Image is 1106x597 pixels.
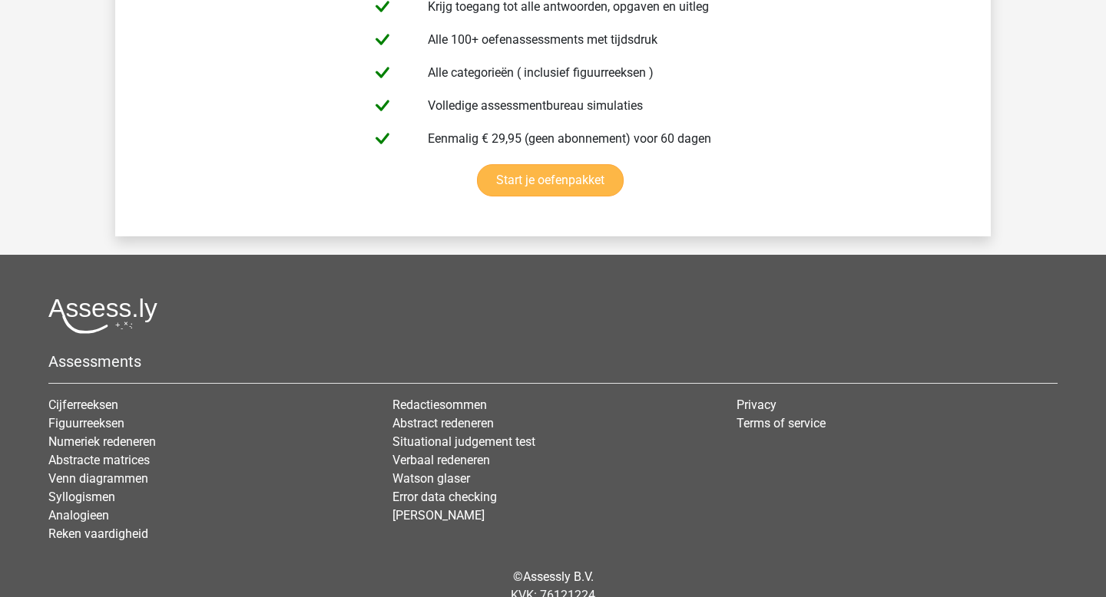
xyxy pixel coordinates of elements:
a: Syllogismen [48,490,115,504]
h5: Assessments [48,352,1058,371]
a: Numeriek redeneren [48,434,156,449]
a: Abstracte matrices [48,453,150,467]
a: Privacy [737,397,777,412]
a: Verbaal redeneren [392,453,490,467]
a: Redactiesommen [392,397,487,412]
img: Assessly logo [48,298,157,334]
a: Assessly B.V. [523,569,594,584]
a: Figuurreeksen [48,416,124,430]
a: Analogieen [48,508,109,523]
a: Error data checking [392,490,497,504]
a: Watson glaser [392,471,470,486]
a: Terms of service [737,416,826,430]
a: Start je oefenpakket [477,164,624,196]
a: Cijferreeksen [48,397,118,412]
a: Situational judgement test [392,434,535,449]
a: Reken vaardigheid [48,526,148,541]
a: Venn diagrammen [48,471,148,486]
a: Abstract redeneren [392,416,494,430]
a: [PERSON_NAME] [392,508,485,523]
